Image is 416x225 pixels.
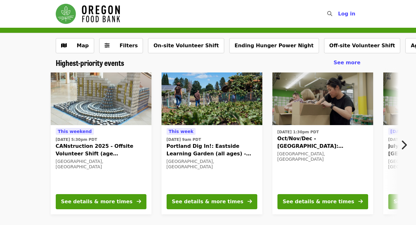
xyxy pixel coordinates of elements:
[56,137,97,142] time: [DATE] 5:30pm PDT
[167,159,257,170] div: [GEOGRAPHIC_DATA], [GEOGRAPHIC_DATA]
[137,199,141,205] i: arrow-right icon
[327,11,332,17] i: search icon
[277,135,368,150] span: Oct/Nov/Dec - [GEOGRAPHIC_DATA]: Repack/Sort (age [DEMOGRAPHIC_DATA]+)
[333,8,360,20] button: Log in
[277,194,368,209] button: See details & more times
[61,43,67,49] i: map icon
[77,43,89,49] span: Map
[169,129,194,134] span: This week
[56,194,146,209] button: See details & more times
[277,129,319,135] time: [DATE] 1:30pm PDT
[167,142,257,158] span: Portland Dig In!: Eastside Learning Garden (all ages) - Aug/Sept/Oct
[56,57,124,68] span: Highest-priority events
[56,58,124,67] a: Highest-priority events
[56,142,146,158] span: CANstruction 2025 - Offsite Volunteer Shift (age [DEMOGRAPHIC_DATA]+)
[333,60,360,66] span: See more
[272,72,373,125] img: Oct/Nov/Dec - Portland: Repack/Sort (age 8+) organized by Oregon Food Bank
[51,72,151,214] a: See details for "CANstruction 2025 - Offsite Volunteer Shift (age 16+)"
[105,43,110,49] i: sliders-h icon
[229,38,319,53] button: Ending Hunger Power Night
[324,38,401,53] button: Off-site Volunteer Shift
[58,129,92,134] span: This weekend
[333,59,360,66] a: See more
[172,198,243,205] div: See details & more times
[51,58,366,67] div: Highest-priority events
[283,198,354,205] div: See details & more times
[272,72,373,214] a: See details for "Oct/Nov/Dec - Portland: Repack/Sort (age 8+)"
[167,137,201,142] time: [DATE] 9am PDT
[162,72,262,214] a: See details for "Portland Dig In!: Eastside Learning Garden (all ages) - Aug/Sept/Oct"
[401,139,407,151] i: chevron-right icon
[61,198,133,205] div: See details & more times
[358,199,363,205] i: arrow-right icon
[56,159,146,170] div: [GEOGRAPHIC_DATA], [GEOGRAPHIC_DATA]
[56,4,120,24] img: Oregon Food Bank - Home
[120,43,138,49] span: Filters
[338,11,355,17] span: Log in
[56,38,94,53] button: Show map view
[51,72,151,125] img: CANstruction 2025 - Offsite Volunteer Shift (age 16+) organized by Oregon Food Bank
[248,199,252,205] i: arrow-right icon
[277,151,368,162] div: [GEOGRAPHIC_DATA], [GEOGRAPHIC_DATA]
[395,136,416,154] button: Next item
[99,38,143,53] button: Filters (0 selected)
[162,72,262,125] img: Portland Dig In!: Eastside Learning Garden (all ages) - Aug/Sept/Oct organized by Oregon Food Bank
[336,6,341,21] input: Search
[167,194,257,209] button: See details & more times
[148,38,224,53] button: On-site Volunteer Shift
